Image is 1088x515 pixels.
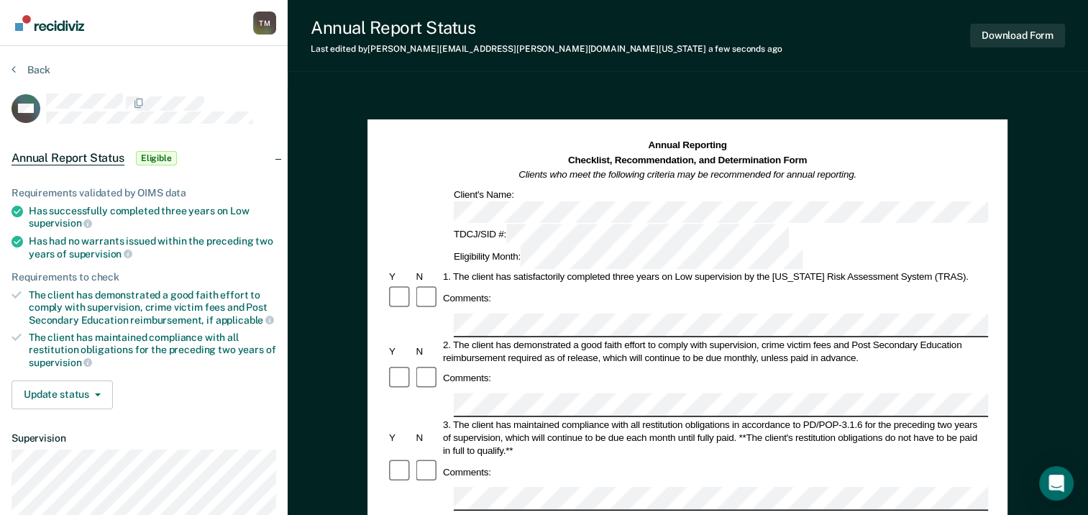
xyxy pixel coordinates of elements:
[216,314,274,326] span: applicable
[387,345,413,357] div: Y
[387,431,413,444] div: Y
[12,151,124,165] span: Annual Report Status
[649,140,727,151] strong: Annual Reporting
[12,271,276,283] div: Requirements to check
[414,345,441,357] div: N
[69,248,132,260] span: supervision
[441,465,493,478] div: Comments:
[441,270,988,283] div: 1. The client has satisfactorily completed three years on Low supervision by the [US_STATE] Risk ...
[12,380,113,409] button: Update status
[970,24,1065,47] button: Download Form
[452,224,791,247] div: TDCJ/SID #:
[12,187,276,199] div: Requirements validated by OIMS data
[568,155,807,165] strong: Checklist, Recommendation, and Determination Form
[12,432,276,445] dt: Supervision
[708,44,782,54] span: a few seconds ago
[441,292,493,305] div: Comments:
[441,418,988,457] div: 3. The client has maintained compliance with all restitution obligations in accordance to PD/POP-...
[15,15,84,31] img: Recidiviz
[519,169,857,180] em: Clients who meet the following criteria may be recommended for annual reporting.
[387,270,413,283] div: Y
[441,372,493,385] div: Comments:
[1039,466,1074,501] div: Open Intercom Messenger
[311,17,782,38] div: Annual Report Status
[452,247,805,269] div: Eligibility Month:
[29,235,276,260] div: Has had no warrants issued within the preceding two years of
[12,63,50,76] button: Back
[136,151,177,165] span: Eligible
[441,338,988,364] div: 2. The client has demonstrated a good faith effort to comply with supervision, crime victim fees ...
[29,332,276,368] div: The client has maintained compliance with all restitution obligations for the preceding two years of
[414,431,441,444] div: N
[29,357,92,368] span: supervision
[29,205,276,229] div: Has successfully completed three years on Low
[253,12,276,35] button: Profile dropdown button
[29,289,276,326] div: The client has demonstrated a good faith effort to comply with supervision, crime victim fees and...
[253,12,276,35] div: T M
[414,270,441,283] div: N
[311,44,782,54] div: Last edited by [PERSON_NAME][EMAIL_ADDRESS][PERSON_NAME][DOMAIN_NAME][US_STATE]
[29,217,92,229] span: supervision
